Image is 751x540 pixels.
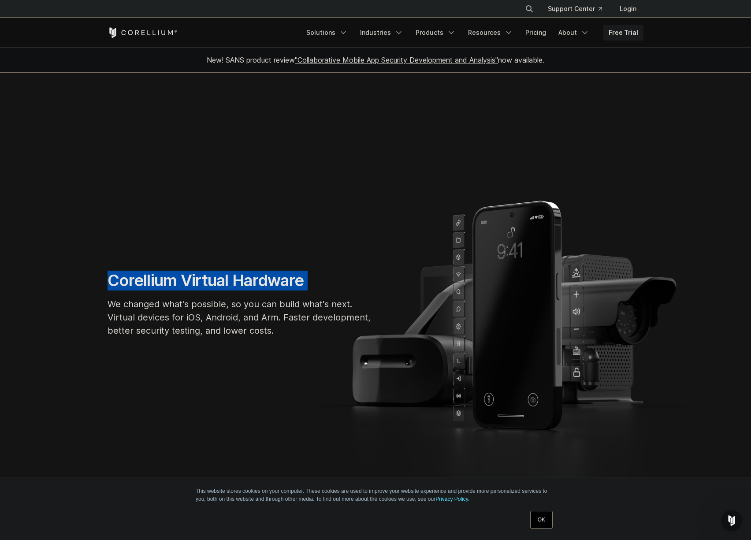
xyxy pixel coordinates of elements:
[301,25,353,41] a: Solutions
[521,1,537,17] button: Search
[514,1,643,17] div: Navigation Menu
[530,511,553,529] a: OK
[301,25,643,41] div: Navigation Menu
[207,56,544,64] span: New! SANS product review now available.
[355,25,409,41] a: Industries
[295,56,498,64] a: "Collaborative Mobile App Security Development and Analysis"
[553,25,595,41] a: About
[108,271,372,290] h1: Corellium Virtual Hardware
[410,25,461,41] a: Products
[108,27,178,38] a: Corellium Home
[463,25,518,41] a: Resources
[196,487,555,503] p: This website stores cookies on your computer. These cookies are used to improve your website expe...
[435,496,469,502] a: Privacy Policy.
[520,25,551,41] a: Pricing
[541,1,609,17] a: Support Center
[721,510,742,531] iframe: Intercom live chat
[613,1,643,17] a: Login
[603,25,643,41] a: Free Trial
[108,298,372,337] p: We changed what's possible, so you can build what's next. Virtual devices for iOS, Android, and A...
